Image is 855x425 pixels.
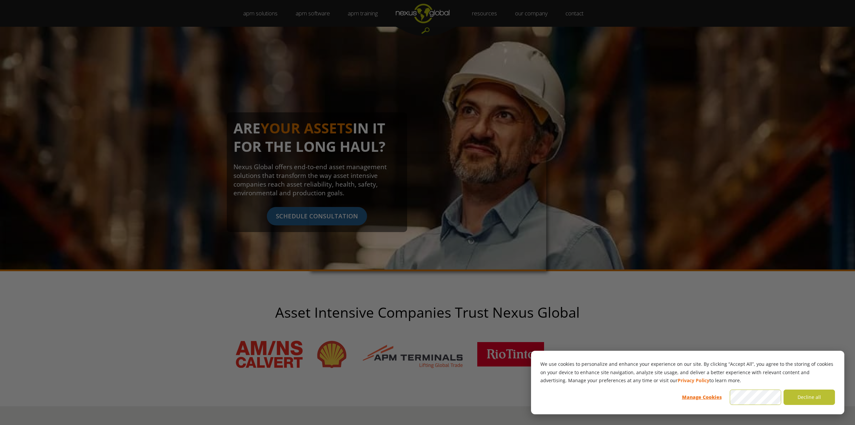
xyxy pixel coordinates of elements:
button: Manage Cookies [676,390,727,405]
button: Accept all [730,390,781,405]
a: Privacy Policy [678,377,709,385]
div: Cookie banner [531,351,844,414]
button: Decline all [784,390,835,405]
p: We use cookies to personalize and enhance your experience on our site. By clicking “Accept All”, ... [540,360,835,385]
iframe: Popup CTA [309,154,546,271]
